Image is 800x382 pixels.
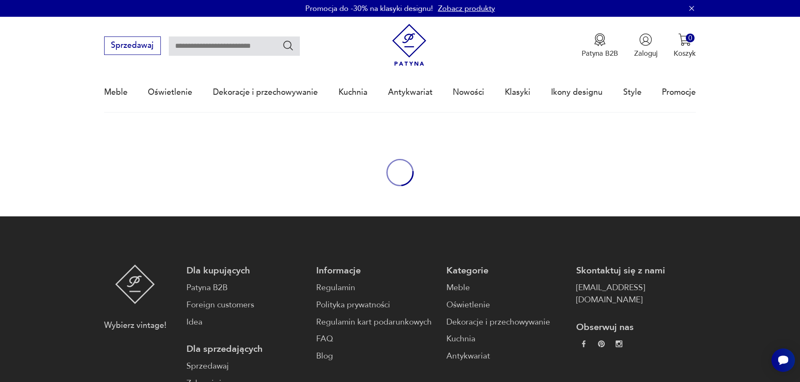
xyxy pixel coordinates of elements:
[305,3,433,14] p: Promocja do -30% na klasyki designu!
[388,73,433,112] a: Antykwariat
[634,49,658,58] p: Zaloguj
[598,340,605,347] img: 37d27d81a828e637adc9f9cb2e3d3a8a.webp
[634,33,658,58] button: Zaloguj
[674,49,696,58] p: Koszyk
[186,282,306,294] a: Patyna B2B
[186,343,306,355] p: Dla sprzedających
[576,282,696,306] a: [EMAIL_ADDRESS][DOMAIN_NAME]
[593,33,606,46] img: Ikona medalu
[580,340,587,347] img: da9060093f698e4c3cedc1453eec5031.webp
[576,321,696,333] p: Obserwuj nas
[446,333,566,345] a: Kuchnia
[104,36,161,55] button: Sprzedawaj
[282,39,294,52] button: Szukaj
[388,24,430,66] img: Patyna - sklep z meblami i dekoracjami vintage
[505,73,530,112] a: Klasyki
[213,73,318,112] a: Dekoracje i przechowywanie
[186,265,306,277] p: Dla kupujących
[316,350,436,362] a: Blog
[338,73,367,112] a: Kuchnia
[576,265,696,277] p: Skontaktuj się z nami
[316,333,436,345] a: FAQ
[104,73,128,112] a: Meble
[582,33,618,58] a: Ikona medaluPatyna B2B
[186,316,306,328] a: Idea
[446,350,566,362] a: Antykwariat
[639,33,652,46] img: Ikonka użytkownika
[316,265,436,277] p: Informacje
[115,265,155,304] img: Patyna - sklep z meblami i dekoracjami vintage
[104,43,161,49] a: Sprzedawaj
[446,282,566,294] a: Meble
[453,73,484,112] a: Nowości
[316,299,436,311] a: Polityka prywatności
[316,316,436,328] a: Regulamin kart podarunkowych
[616,340,622,347] img: c2fd9cf7f39615d9d6839a72ae8e59e5.webp
[551,73,603,112] a: Ikony designu
[438,3,495,14] a: Zobacz produkty
[316,282,436,294] a: Regulamin
[582,33,618,58] button: Patyna B2B
[446,265,566,277] p: Kategorie
[186,299,306,311] a: Foreign customers
[104,320,166,332] p: Wybierz vintage!
[582,49,618,58] p: Patyna B2B
[662,73,696,112] a: Promocje
[678,33,691,46] img: Ikona koszyka
[623,73,642,112] a: Style
[446,299,566,311] a: Oświetlenie
[186,360,306,372] a: Sprzedawaj
[686,34,695,42] div: 0
[674,33,696,58] button: 0Koszyk
[148,73,192,112] a: Oświetlenie
[446,316,566,328] a: Dekoracje i przechowywanie
[771,348,795,372] iframe: Smartsupp widget button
